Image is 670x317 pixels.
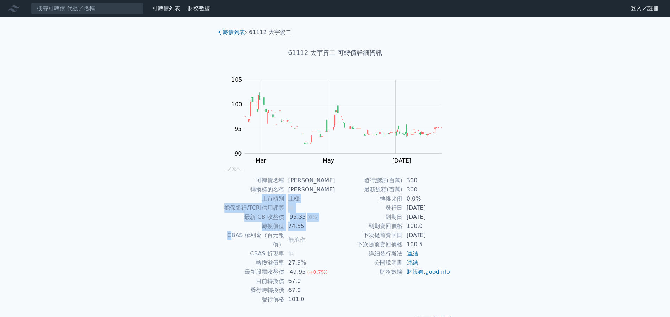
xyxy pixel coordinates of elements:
a: 可轉債列表 [152,5,180,12]
a: 連結 [407,259,418,266]
a: 連結 [407,250,418,257]
td: 詳細發行辦法 [335,249,402,258]
td: [DATE] [402,203,451,213]
td: 可轉債名稱 [220,176,284,185]
td: 100.0 [402,222,451,231]
td: 最新 CB 收盤價 [220,213,284,222]
td: 74.55 [284,222,335,231]
span: 無 [288,204,294,211]
td: 上市櫃別 [220,194,284,203]
tspan: [DATE] [392,157,411,164]
a: 財報狗 [407,268,424,275]
td: 0.0% [402,194,451,203]
td: 到期日 [335,213,402,222]
td: CBAS 折現率 [220,249,284,258]
tspan: 105 [231,76,242,83]
td: 擔保銀行/TCRI信用評等 [220,203,284,213]
td: 發行總額(百萬) [335,176,402,185]
td: 發行日 [335,203,402,213]
td: 上櫃 [284,194,335,203]
li: › [217,28,247,37]
td: 下次提前賣回日 [335,231,402,240]
a: goodinfo [425,268,450,275]
td: 轉換價值 [220,222,284,231]
tspan: 100 [231,101,242,108]
td: 發行時轉換價 [220,286,284,295]
td: 目前轉換價 [220,277,284,286]
td: [DATE] [402,213,451,222]
a: 登入／註冊 [625,3,664,14]
tspan: 95 [234,126,242,132]
td: 67.0 [284,286,335,295]
tspan: 90 [234,150,242,157]
div: 聊天小工具 [635,283,670,317]
div: 49.95 [288,267,307,277]
span: (0%) [307,214,319,220]
a: 財務數據 [188,5,210,12]
td: [PERSON_NAME] [284,185,335,194]
a: 可轉債列表 [217,29,245,36]
td: 300 [402,185,451,194]
td: 到期賣回價格 [335,222,402,231]
td: 300 [402,176,451,185]
input: 搜尋可轉債 代號／名稱 [31,2,144,14]
td: 轉換標的名稱 [220,185,284,194]
td: 下次提前賣回價格 [335,240,402,249]
tspan: Mar [256,157,267,164]
td: 最新股票收盤價 [220,267,284,277]
td: 轉換溢價率 [220,258,284,267]
iframe: Chat Widget [635,283,670,317]
span: (+0.7%) [307,269,327,275]
td: 轉換比例 [335,194,402,203]
td: 27.9% [284,258,335,267]
div: 95.35 [288,213,307,222]
td: 67.0 [284,277,335,286]
td: 101.0 [284,295,335,304]
td: CBAS 權利金（百元報價） [220,231,284,249]
td: [PERSON_NAME] [284,176,335,185]
td: 公開說明書 [335,258,402,267]
span: 無承作 [288,236,305,243]
tspan: May [323,157,334,164]
td: 最新餘額(百萬) [335,185,402,194]
td: , [402,267,451,277]
h1: 61112 大宇資二 可轉債詳細資訊 [211,48,459,58]
td: 100.5 [402,240,451,249]
td: 發行價格 [220,295,284,304]
span: 無 [288,250,294,257]
td: 財務數據 [335,267,402,277]
g: Chart [227,76,453,164]
li: 61112 大宇資二 [249,28,291,37]
td: [DATE] [402,231,451,240]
